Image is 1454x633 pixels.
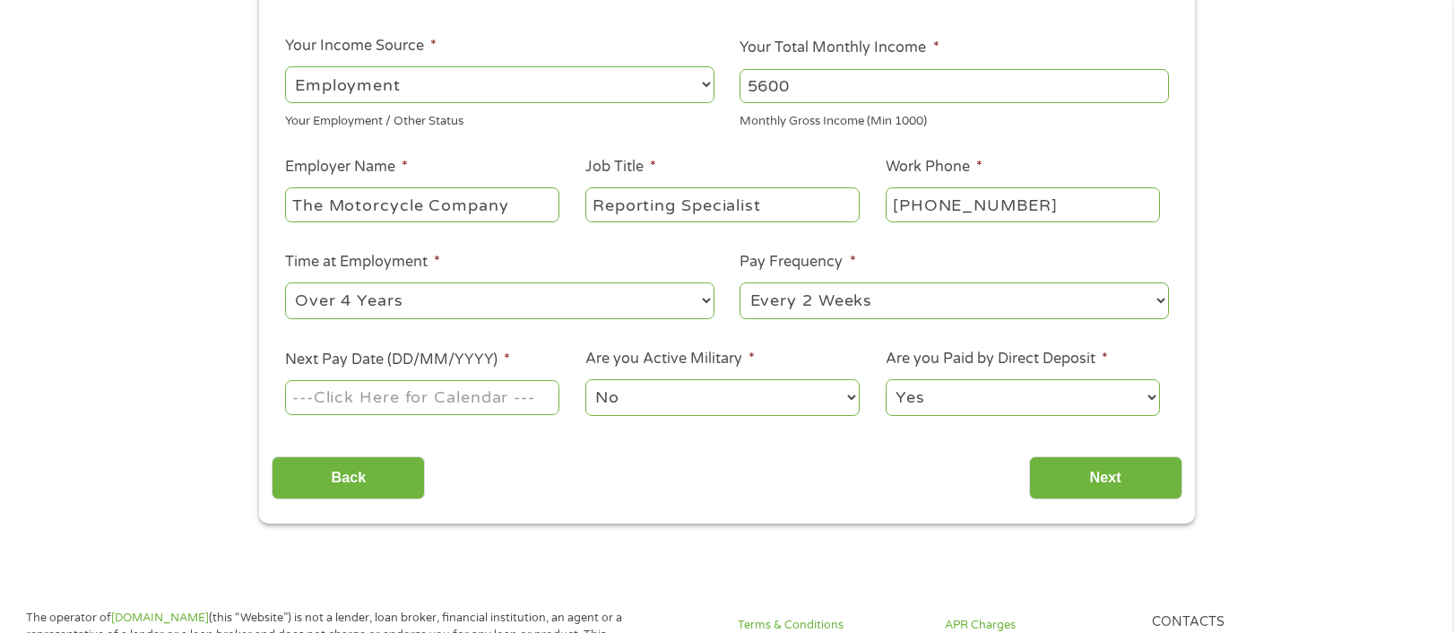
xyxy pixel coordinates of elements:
input: ---Click Here for Calendar --- [285,380,559,414]
label: Next Pay Date (DD/MM/YYYY) [285,351,510,369]
label: Your Income Source [285,37,437,56]
input: (231) 754-4010 [886,187,1160,221]
input: Cashier [585,187,860,221]
label: Work Phone [886,158,982,177]
input: Walmart [285,187,559,221]
label: Your Total Monthly Income [740,39,939,57]
input: 1800 [740,69,1169,103]
h4: Contacts [1152,614,1337,631]
label: Are you Paid by Direct Deposit [886,350,1108,369]
div: Your Employment / Other Status [285,107,714,131]
a: [DOMAIN_NAME] [111,611,209,625]
div: Monthly Gross Income (Min 1000) [740,107,1169,131]
label: Employer Name [285,158,408,177]
input: Back [272,456,425,500]
input: Next [1029,456,1182,500]
label: Time at Employment [285,253,440,272]
label: Are you Active Military [585,350,755,369]
label: Pay Frequency [740,253,855,272]
label: Job Title [585,158,656,177]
